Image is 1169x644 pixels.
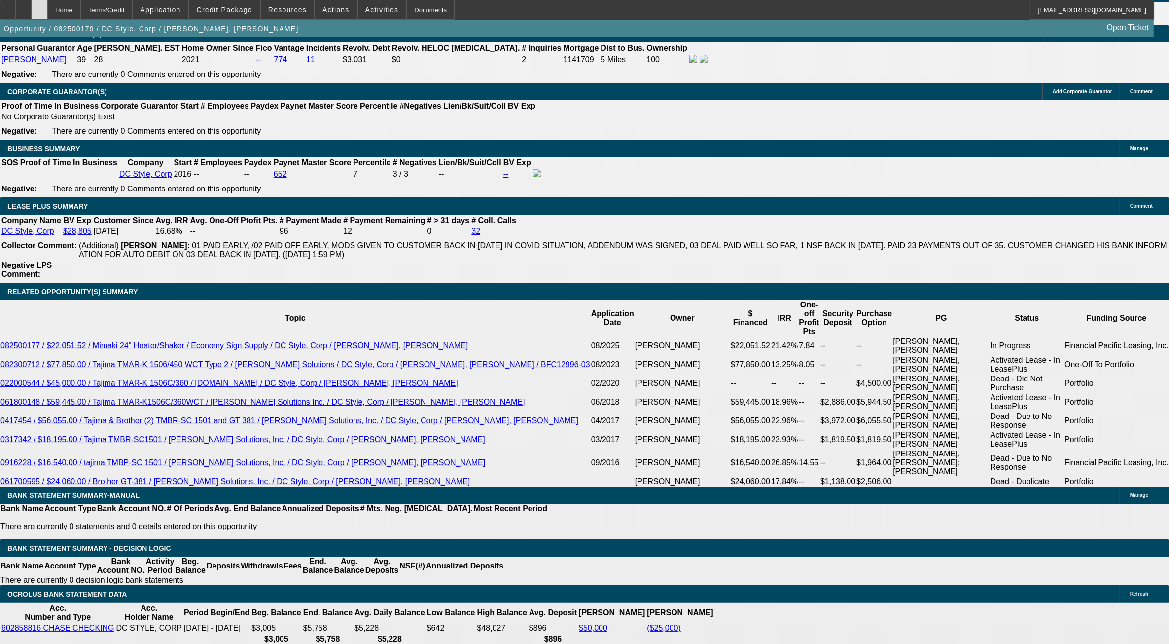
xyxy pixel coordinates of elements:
[190,227,278,236] td: --
[256,44,272,52] b: Fico
[1064,300,1169,337] th: Funding Source
[333,557,364,575] th: Avg. Balance
[892,337,990,355] td: [PERSON_NAME], [PERSON_NAME]
[856,412,892,430] td: $6,055.50
[820,300,856,337] th: Security Deposit
[892,393,990,412] td: [PERSON_NAME], [PERSON_NAME]
[116,604,182,622] th: Acc. Holder Name
[121,241,190,250] b: [PERSON_NAME]:
[274,44,304,52] b: Vantage
[94,44,180,52] b: [PERSON_NAME]. EST
[261,0,314,19] button: Resources
[44,504,97,514] th: Account Type
[1,216,61,225] b: Company Name
[533,169,541,177] img: facebook-icon.png
[1064,430,1169,449] td: Portfolio
[771,355,798,374] td: 13.25%
[343,44,390,52] b: Revolv. Debt
[529,634,577,644] th: $896
[426,623,476,633] td: $642
[798,412,820,430] td: --
[315,0,357,19] button: Actions
[1103,19,1153,36] a: Open Ticket
[44,557,97,575] th: Account Type
[1064,374,1169,393] td: Portfolio
[591,430,635,449] td: 03/2017
[1,112,540,122] td: No Corporate Guarantor(s) Exist
[798,355,820,374] td: 8.05
[730,477,771,487] td: $24,060.00
[1130,89,1153,94] span: Comment
[303,623,353,633] td: $5,758
[182,44,254,52] b: Home Owner Since
[443,102,506,110] b: Lien/Bk/Suit/Coll
[564,44,599,52] b: Mortgage
[342,54,390,65] td: $3,031
[0,379,458,387] a: 022000544 / $45,000.00 / Tajima TMAR-K 1506C/360 / [DOMAIN_NAME] / DC Style, Corp / [PERSON_NAME]...
[281,102,358,110] b: Paynet Master Score
[1,101,99,111] th: Proof of Time In Business
[1,55,67,64] a: [PERSON_NAME]
[322,6,350,14] span: Actions
[194,158,242,167] b: # Employees
[268,6,307,14] span: Resources
[119,170,172,178] a: DC Style, Corp
[990,430,1064,449] td: Activated Lease - In LeasePlus
[798,337,820,355] td: 7.84
[251,102,279,110] b: Paydex
[635,374,730,393] td: [PERSON_NAME]
[892,430,990,449] td: [PERSON_NAME], [PERSON_NAME]
[646,54,688,65] td: 100
[167,504,214,514] th: # Of Periods
[97,557,145,575] th: Bank Account NO.
[360,504,473,514] th: # Mts. Neg. [MEDICAL_DATA].
[591,300,635,337] th: Application Date
[1,261,52,278] b: Negative LPS Comment:
[1,604,115,622] th: Acc. Number and Type
[521,54,562,65] td: 2
[393,158,437,167] b: # Negatives
[730,337,771,355] td: $22,051.52
[635,430,730,449] td: [PERSON_NAME]
[1,227,54,235] a: DC Style, Corp
[820,449,856,477] td: --
[646,44,687,52] b: Ownership
[990,412,1064,430] td: Dead - Due to No Response
[990,393,1064,412] td: Activated Lease - In LeasePlus
[365,557,399,575] th: Avg. Deposits
[601,44,645,52] b: Dist to Bus.
[730,393,771,412] td: $59,445.00
[471,227,480,235] a: 32
[771,449,798,477] td: 26.85%
[990,449,1064,477] td: Dead - Due to No Response
[591,449,635,477] td: 09/2016
[20,158,118,168] th: Proof of Time In Business
[302,557,333,575] th: End. Balance
[279,227,342,236] td: 96
[856,477,892,487] td: $2,506.00
[892,355,990,374] td: [PERSON_NAME], [PERSON_NAME]
[251,623,301,633] td: $3,005
[93,227,154,236] td: [DATE]
[635,449,730,477] td: [PERSON_NAME]
[635,300,730,337] th: Owner
[730,412,771,430] td: $56,055.00
[820,393,856,412] td: $2,886.00
[0,360,590,369] a: 082300712 / $77,850.00 / Tajima TMAR-K 1506/450 WCT Type 2 / [PERSON_NAME] Solutions / DC Style, ...
[274,170,287,178] a: 652
[251,634,301,644] th: $3,005
[1,44,75,52] b: Personal Guarantor
[128,158,164,167] b: Company
[635,393,730,412] td: [PERSON_NAME]
[856,337,892,355] td: --
[503,170,509,178] a: --
[635,355,730,374] td: [PERSON_NAME]
[1,185,37,193] b: Negative:
[140,6,180,14] span: Application
[579,624,607,632] a: $50,000
[63,227,92,235] a: $28,805
[439,158,501,167] b: Lien/Bk/Suit/Coll
[820,374,856,393] td: --
[206,557,241,575] th: Deposits
[354,604,425,622] th: Avg. Daily Balance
